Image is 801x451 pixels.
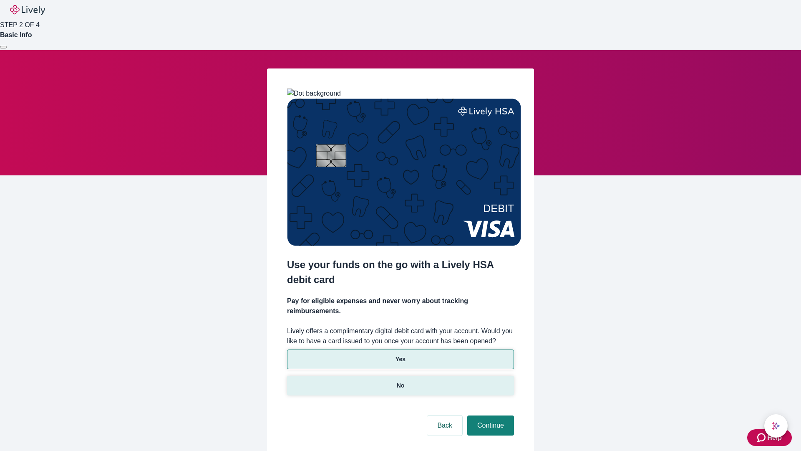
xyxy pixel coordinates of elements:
[757,433,767,443] svg: Zendesk support icon
[287,257,514,287] h2: Use your funds on the go with a Lively HSA debit card
[287,99,521,246] img: Debit card
[395,355,406,364] p: Yes
[767,433,782,443] span: Help
[427,416,462,436] button: Back
[287,326,514,346] label: Lively offers a complimentary digital debit card with your account. Would you like to have a card...
[10,5,45,15] img: Lively
[772,422,780,430] svg: Lively AI Assistant
[287,89,341,99] img: Dot background
[287,350,514,369] button: Yes
[764,414,788,438] button: chat
[287,376,514,395] button: No
[287,296,514,316] h4: Pay for eligible expenses and never worry about tracking reimbursements.
[747,429,792,446] button: Zendesk support iconHelp
[397,381,405,390] p: No
[467,416,514,436] button: Continue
